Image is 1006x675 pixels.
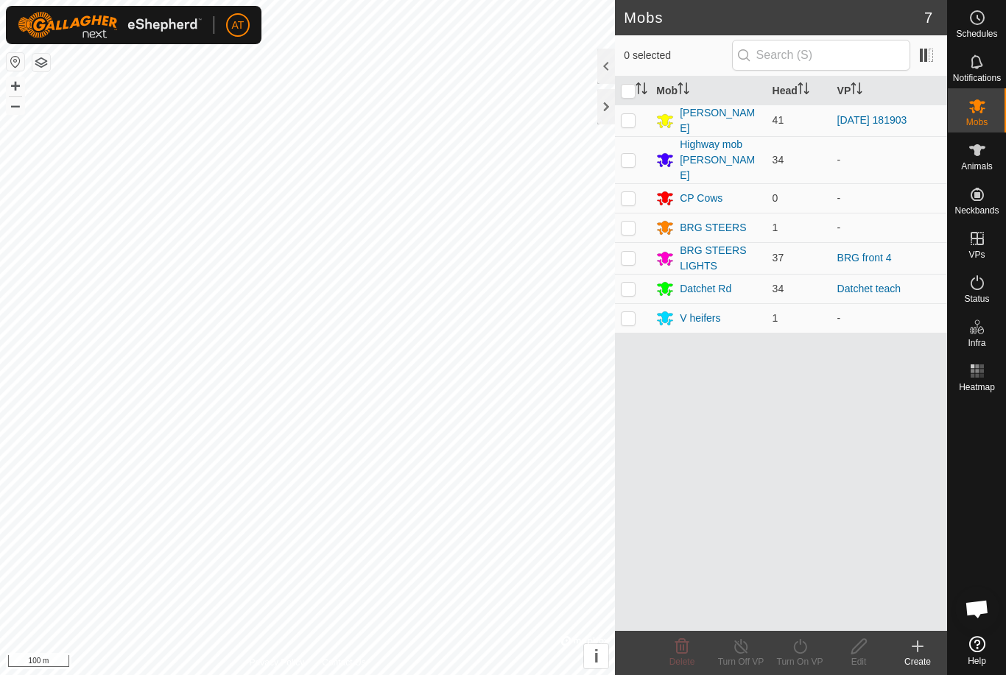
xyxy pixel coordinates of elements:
[624,9,924,26] h2: Mobs
[650,77,766,105] th: Mob
[773,222,778,233] span: 1
[924,7,932,29] span: 7
[680,281,731,297] div: Datchet Rd
[966,118,988,127] span: Mobs
[7,77,24,95] button: +
[851,85,862,96] p-sorticon: Activate to sort
[767,77,831,105] th: Head
[964,294,989,303] span: Status
[798,85,809,96] p-sorticon: Activate to sort
[636,85,647,96] p-sorticon: Activate to sort
[831,183,947,213] td: -
[888,655,947,668] div: Create
[680,311,720,326] div: V heifers
[711,655,770,668] div: Turn Off VP
[837,252,892,264] a: BRG front 4
[773,283,784,294] span: 34
[584,644,608,668] button: i
[968,657,986,665] span: Help
[680,105,760,136] div: [PERSON_NAME]
[322,656,365,669] a: Contact Us
[7,53,24,71] button: Reset Map
[953,74,1001,82] span: Notifications
[669,657,695,667] span: Delete
[624,48,731,63] span: 0 selected
[594,646,599,666] span: i
[837,283,901,294] a: Datchet teach
[959,383,995,392] span: Heatmap
[837,114,907,126] a: [DATE] 181903
[680,137,760,183] div: Highway mob [PERSON_NAME]
[18,12,202,38] img: Gallagher Logo
[232,18,245,33] span: AT
[680,243,760,274] div: BRG STEERS LIGHTS
[32,54,50,71] button: Map Layers
[831,303,947,333] td: -
[961,162,993,171] span: Animals
[831,213,947,242] td: -
[732,40,910,71] input: Search (S)
[955,587,999,631] div: Open chat
[250,656,305,669] a: Privacy Policy
[773,154,784,166] span: 34
[773,252,784,264] span: 37
[770,655,829,668] div: Turn On VP
[773,192,778,204] span: 0
[773,312,778,324] span: 1
[680,191,722,206] div: CP Cows
[678,85,689,96] p-sorticon: Activate to sort
[7,96,24,114] button: –
[831,77,947,105] th: VP
[680,220,746,236] div: BRG STEERS
[829,655,888,668] div: Edit
[956,29,997,38] span: Schedules
[968,339,985,347] span: Infra
[831,136,947,183] td: -
[968,250,985,259] span: VPs
[773,114,784,126] span: 41
[948,630,1006,671] a: Help
[954,206,999,215] span: Neckbands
